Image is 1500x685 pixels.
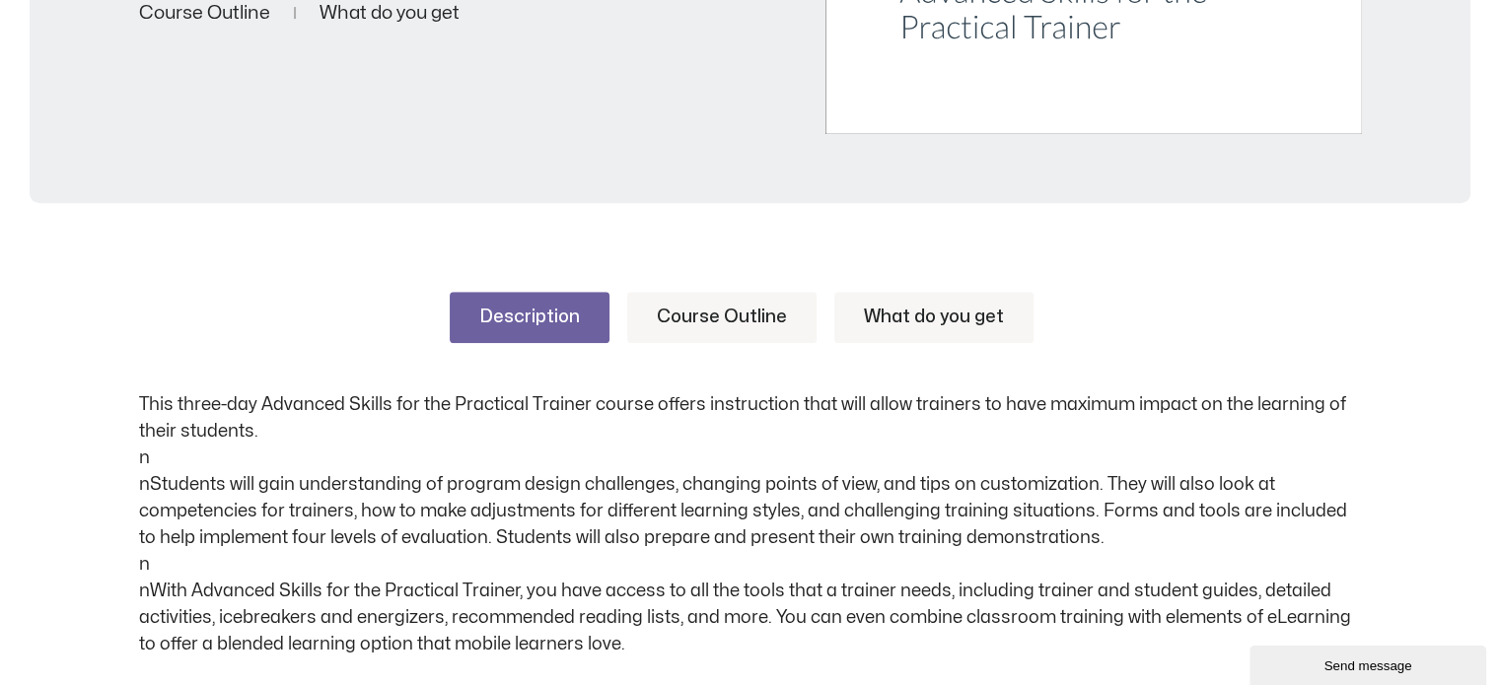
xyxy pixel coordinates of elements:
a: What do you get [320,4,460,23]
a: Course Outline [627,292,817,343]
iframe: chat widget [1250,642,1490,685]
a: Description [450,292,609,343]
p: This three-day Advanced Skills for the Practical Trainer course offers instruction that will allo... [139,391,1362,657]
a: Course Outline [139,4,270,23]
a: What do you get [834,292,1034,343]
